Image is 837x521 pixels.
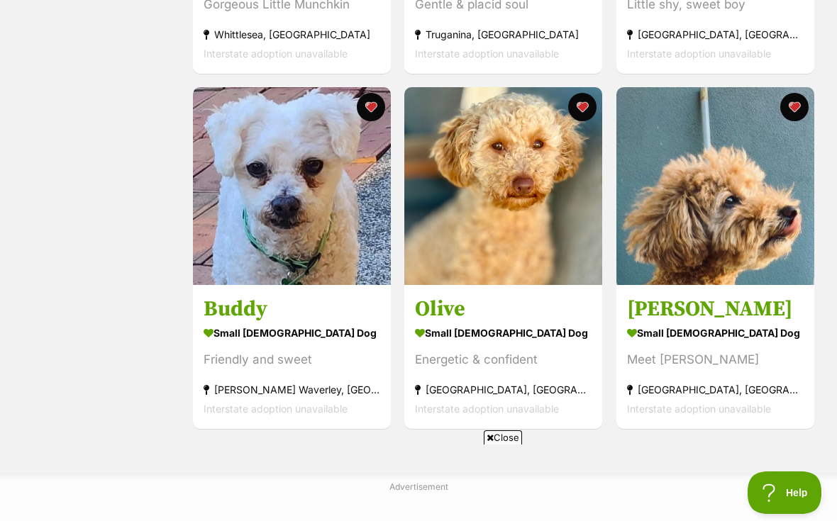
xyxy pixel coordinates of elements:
span: Interstate adoption unavailable [204,403,348,415]
div: [GEOGRAPHIC_DATA], [GEOGRAPHIC_DATA] [627,25,804,44]
div: small [DEMOGRAPHIC_DATA] Dog [627,323,804,343]
div: Energetic & confident [415,350,592,369]
img: Jerry Russellton [616,87,814,285]
div: Meet [PERSON_NAME] [627,350,804,369]
img: Olive [404,87,602,285]
h3: Buddy [204,296,380,323]
div: [PERSON_NAME] Waverley, [GEOGRAPHIC_DATA] [204,380,380,399]
h3: [PERSON_NAME] [627,296,804,323]
span: Interstate adoption unavailable [415,47,559,60]
button: favourite [569,93,597,121]
div: small [DEMOGRAPHIC_DATA] Dog [204,323,380,343]
div: [GEOGRAPHIC_DATA], [GEOGRAPHIC_DATA] [415,380,592,399]
div: [GEOGRAPHIC_DATA], [GEOGRAPHIC_DATA] [627,380,804,399]
span: Interstate adoption unavailable [415,403,559,415]
a: Olive small [DEMOGRAPHIC_DATA] Dog Energetic & confident [GEOGRAPHIC_DATA], [GEOGRAPHIC_DATA] Int... [404,285,602,429]
span: Interstate adoption unavailable [627,47,771,60]
span: Close [484,430,522,444]
span: Interstate adoption unavailable [627,403,771,415]
div: Friendly and sweet [204,350,380,369]
iframe: Help Scout Beacon - Open [748,471,823,514]
div: Truganina, [GEOGRAPHIC_DATA] [415,25,592,44]
button: favourite [357,93,385,121]
span: Interstate adoption unavailable [204,47,348,60]
div: Whittlesea, [GEOGRAPHIC_DATA] [204,25,380,44]
button: favourite [780,93,809,121]
a: [PERSON_NAME] small [DEMOGRAPHIC_DATA] Dog Meet [PERSON_NAME] [GEOGRAPHIC_DATA], [GEOGRAPHIC_DATA... [616,285,814,429]
a: Buddy small [DEMOGRAPHIC_DATA] Dog Friendly and sweet [PERSON_NAME] Waverley, [GEOGRAPHIC_DATA] I... [193,285,391,429]
img: Buddy [193,87,391,285]
iframe: Advertisement [160,450,677,514]
div: small [DEMOGRAPHIC_DATA] Dog [415,323,592,343]
h3: Olive [415,296,592,323]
